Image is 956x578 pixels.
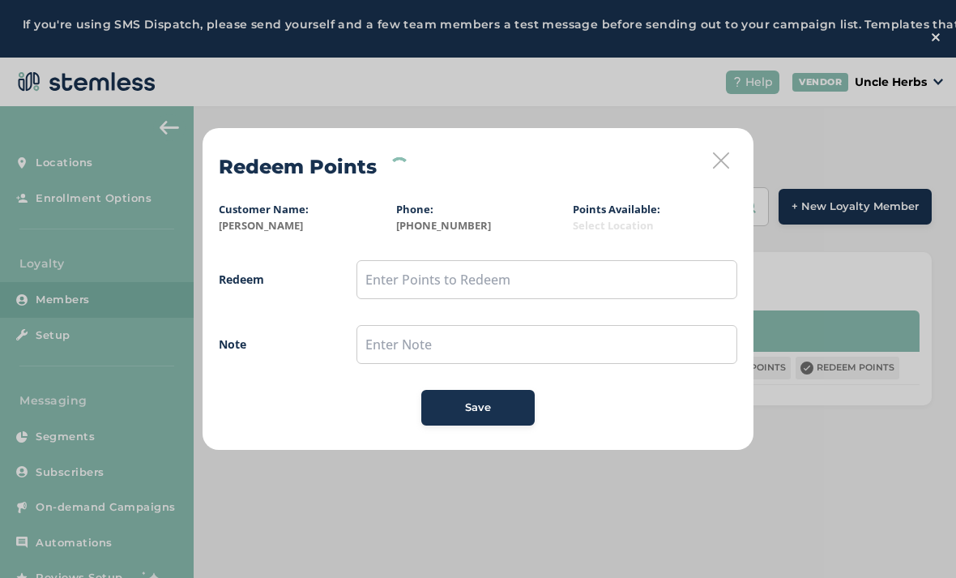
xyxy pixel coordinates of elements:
[219,152,377,182] h2: Redeem Points
[219,202,309,216] label: Customer Name:
[465,400,491,416] span: Save
[219,271,324,288] label: Redeem
[356,325,737,364] input: Enter Note
[219,218,383,234] label: [PERSON_NAME]
[219,336,324,353] label: Note
[396,218,561,234] label: [PHONE_NUMBER]
[356,260,737,299] input: Enter Points to Redeem
[875,500,956,578] iframe: Chat Widget
[573,218,737,234] label: Select Location
[573,202,660,216] label: Points Available:
[421,390,535,426] button: Save
[396,202,433,216] label: Phone:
